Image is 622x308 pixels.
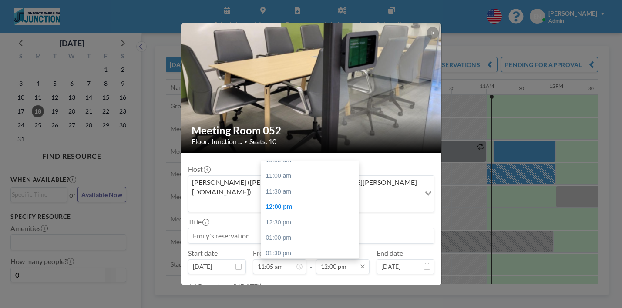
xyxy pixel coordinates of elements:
[244,138,247,145] span: •
[377,249,403,258] label: End date
[188,165,210,174] label: Host
[261,230,359,246] div: 01:00 pm
[181,23,442,154] img: 537.jpg
[253,249,269,258] label: From
[192,124,432,137] h2: Meeting Room 052
[261,215,359,231] div: 12:30 pm
[261,199,359,215] div: 12:00 pm
[261,168,359,184] div: 11:00 am
[188,218,208,226] label: Title
[249,137,276,146] span: Seats: 10
[261,153,359,168] div: 10:30 am
[190,177,419,197] span: [PERSON_NAME] ([PERSON_NAME][EMAIL_ADDRESS][PERSON_NAME][DOMAIN_NAME])
[189,199,420,210] input: Search for option
[261,246,359,261] div: 01:30 pm
[188,228,434,243] input: Emily's reservation
[198,282,262,291] label: Repeat (until [DATE])
[188,249,218,258] label: Start date
[261,184,359,200] div: 11:30 am
[188,176,434,212] div: Search for option
[310,252,313,271] span: -
[192,137,242,146] span: Floor: Junction ...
